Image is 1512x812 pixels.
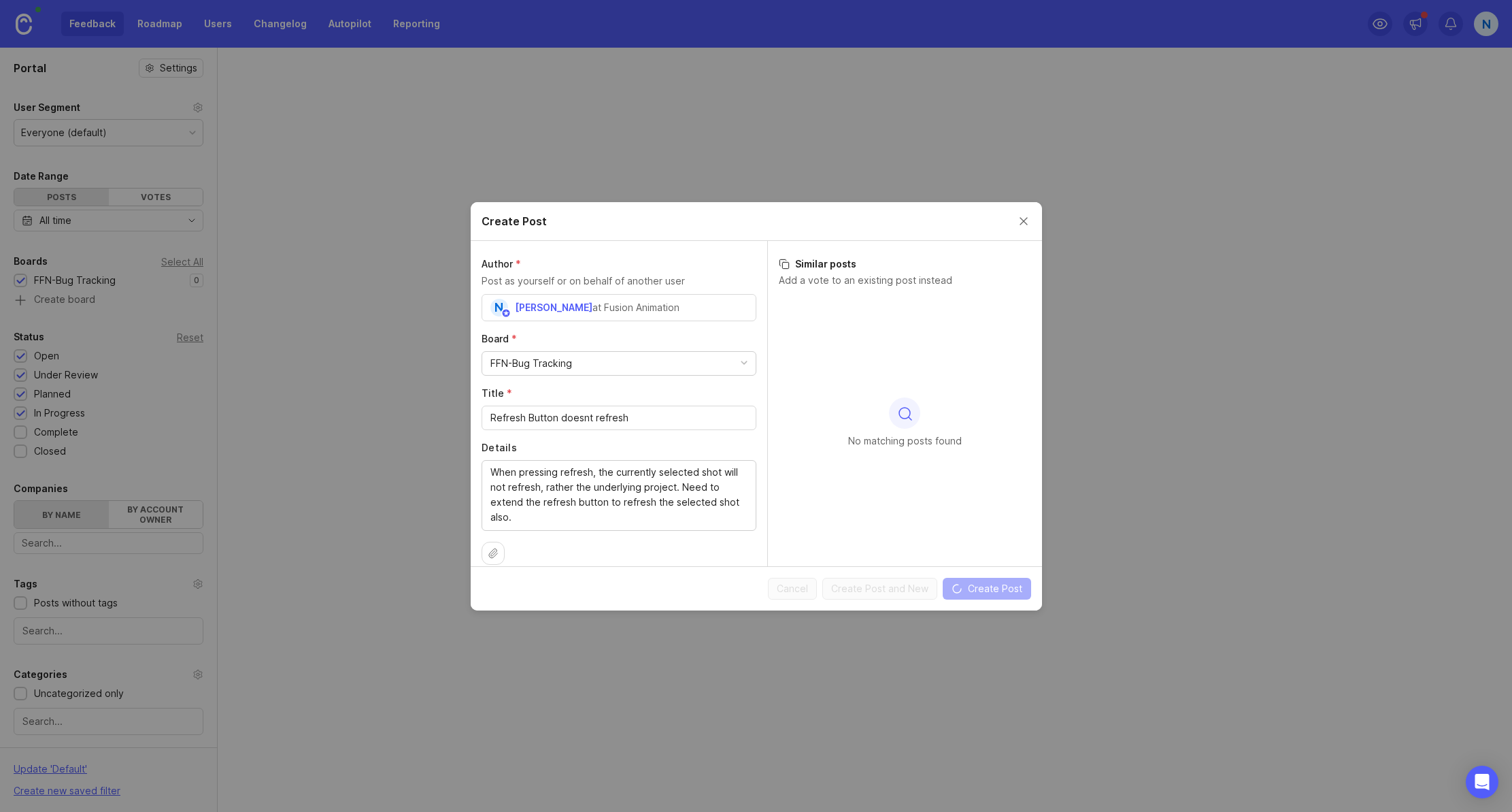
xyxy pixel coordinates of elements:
label: Details [482,441,756,455]
div: FFN-Bug Tracking [490,356,572,371]
div: Open Intercom Messenger [1466,766,1498,798]
p: Post as yourself or on behalf of another user [482,274,756,289]
span: Author (required) [482,258,521,270]
button: Close create post modal [1016,214,1031,229]
p: No matching posts found [848,434,962,448]
span: Title (required) [482,387,512,399]
span: Board (required) [482,333,517,344]
div: at Fusion Animation [592,300,679,315]
h3: Similar posts [779,257,1031,271]
input: Short, descriptive title [490,410,747,425]
textarea: When pressing refresh, the currently selected shot will not refresh, rather the underlying projec... [490,465,747,525]
span: [PERSON_NAME] [515,302,592,313]
h2: Create Post [482,213,547,229]
p: Add a vote to an existing post instead [779,274,1031,287]
div: N [490,299,508,316]
img: member badge [501,308,511,318]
